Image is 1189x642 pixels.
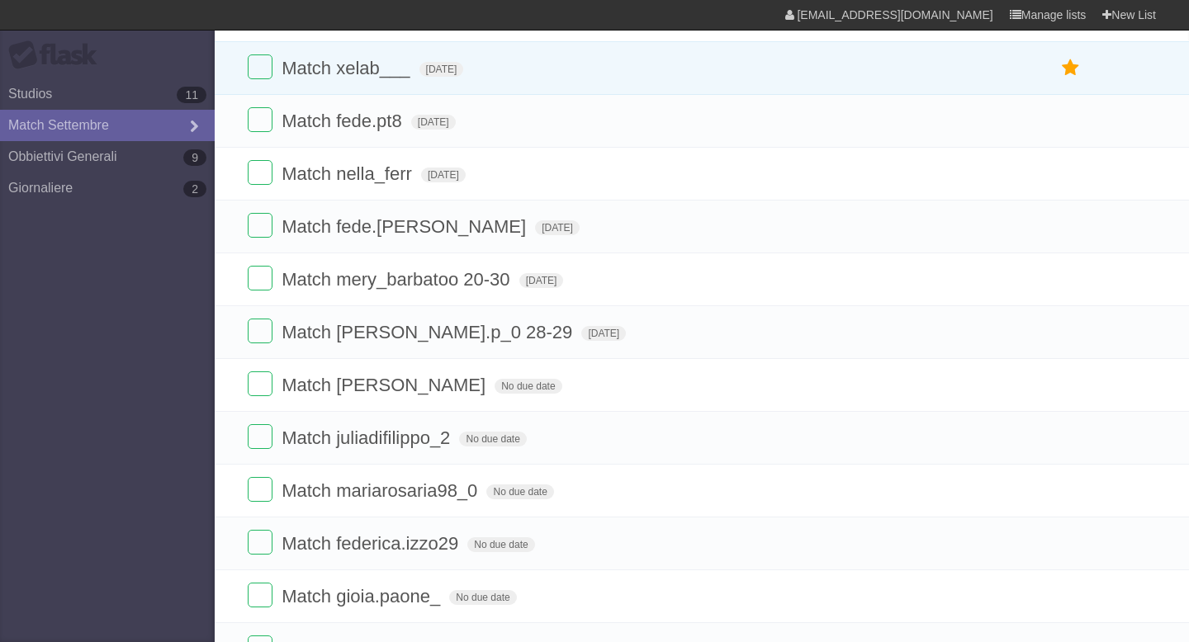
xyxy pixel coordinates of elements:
[486,484,553,499] span: No due date
[248,319,272,343] label: Done
[282,58,414,78] span: Match xelab___
[282,163,416,184] span: Match nella_ferr
[282,216,530,237] span: Match fede.[PERSON_NAME]
[421,168,466,182] span: [DATE]
[248,160,272,185] label: Done
[282,480,481,501] span: Match mariarosaria98_0
[282,322,576,342] span: Match [PERSON_NAME].p_0 28-29
[282,375,490,395] span: Match [PERSON_NAME]
[282,586,444,607] span: Match gioia.paone_
[177,87,206,103] b: 11
[411,115,456,130] span: [DATE]
[248,477,272,502] label: Done
[282,111,406,131] span: Match fede.pt8
[8,40,107,70] div: Flask
[282,427,454,448] span: Match juliadifilippo_2
[1055,54,1087,82] label: Star task
[248,266,272,290] label: Done
[449,590,516,605] span: No due date
[248,371,272,396] label: Done
[183,149,206,166] b: 9
[535,220,580,235] span: [DATE]
[248,583,272,607] label: Done
[581,326,626,341] span: [DATE]
[248,213,272,238] label: Done
[248,530,272,555] label: Done
[248,424,272,449] label: Done
[183,181,206,197] b: 2
[248,107,272,132] label: Done
[282,269,514,290] span: Match mery_barbatoo 20-30
[495,379,561,394] span: No due date
[419,62,464,77] span: [DATE]
[467,537,534,552] span: No due date
[282,533,462,554] span: Match federica.izzo29
[519,273,564,288] span: [DATE]
[459,432,526,446] span: No due date
[248,54,272,79] label: Done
